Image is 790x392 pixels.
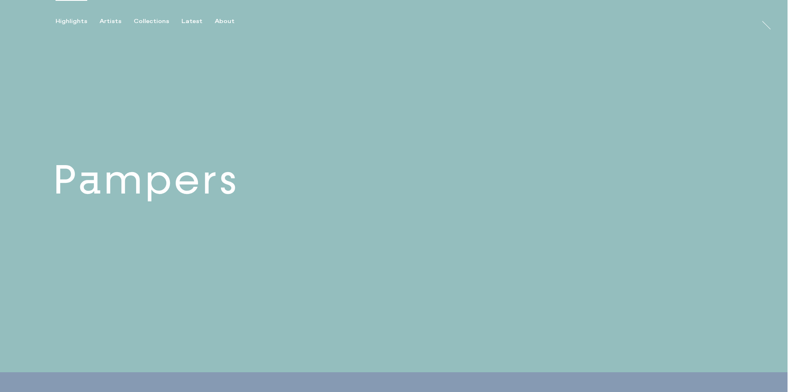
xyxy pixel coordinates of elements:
button: Artists [100,18,134,25]
button: Highlights [56,18,100,25]
div: Collections [134,18,169,25]
div: Latest [181,18,202,25]
div: Highlights [56,18,87,25]
div: Artists [100,18,121,25]
button: Latest [181,18,215,25]
button: About [215,18,247,25]
div: About [215,18,235,25]
button: Collections [134,18,181,25]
